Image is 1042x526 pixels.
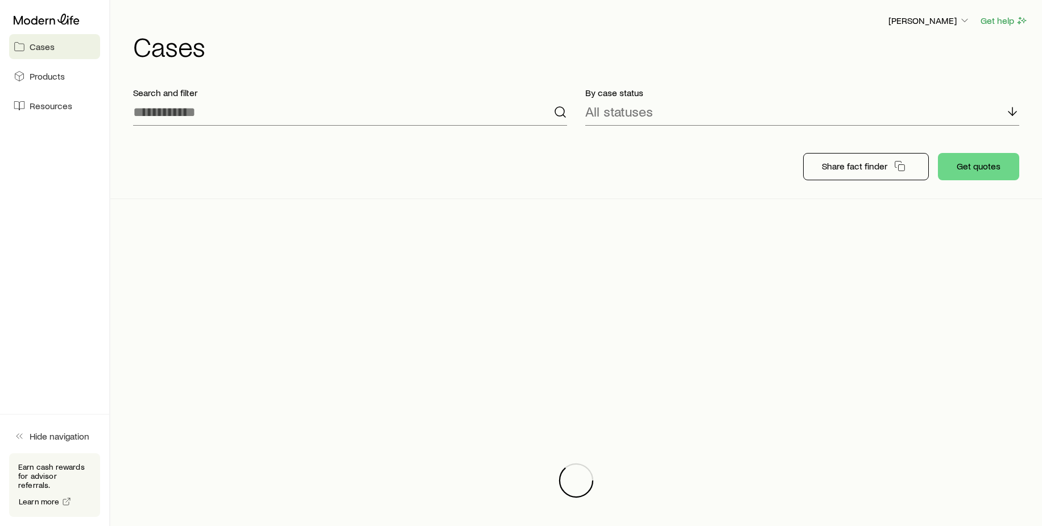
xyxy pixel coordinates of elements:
[133,87,567,98] p: Search and filter
[9,64,100,89] a: Products
[18,462,91,490] p: Earn cash rewards for advisor referrals.
[30,71,65,82] span: Products
[133,32,1028,60] h1: Cases
[980,14,1028,27] button: Get help
[938,153,1019,180] button: Get quotes
[888,14,971,28] button: [PERSON_NAME]
[30,430,89,442] span: Hide navigation
[9,424,100,449] button: Hide navigation
[30,41,55,52] span: Cases
[888,15,970,26] p: [PERSON_NAME]
[585,87,1019,98] p: By case status
[822,160,887,172] p: Share fact finder
[19,498,60,506] span: Learn more
[9,453,100,517] div: Earn cash rewards for advisor referrals.Learn more
[9,93,100,118] a: Resources
[9,34,100,59] a: Cases
[803,153,929,180] button: Share fact finder
[30,100,72,111] span: Resources
[585,103,653,119] p: All statuses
